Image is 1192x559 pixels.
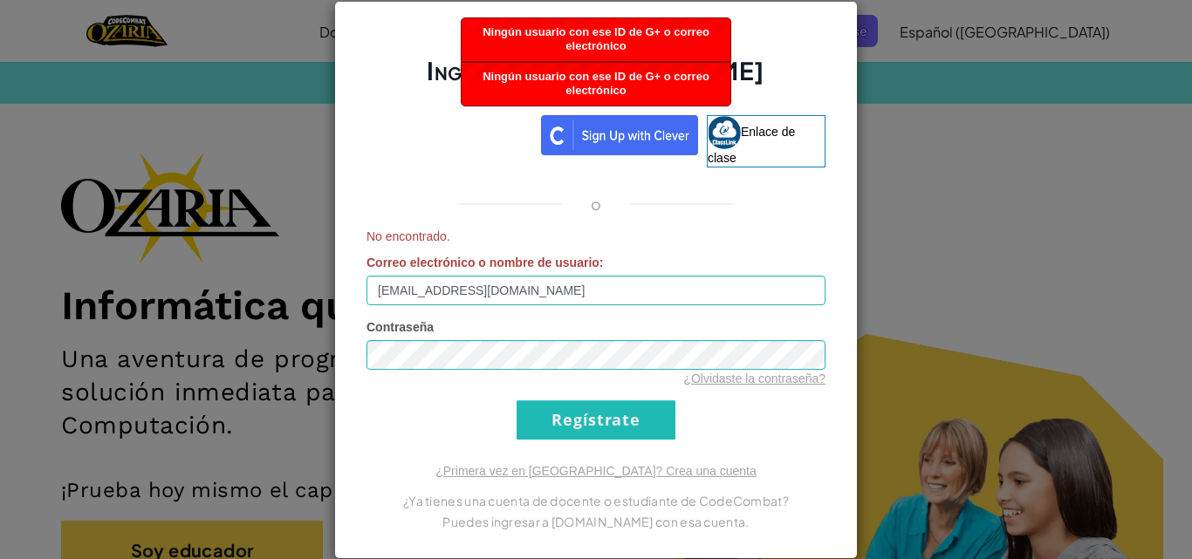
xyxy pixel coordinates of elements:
input: Regístrate [517,400,675,440]
iframe: Botón de acceso con Google [358,113,541,152]
font: No encontrado. [367,229,450,243]
font: Ingresa en [DOMAIN_NAME] [427,55,764,85]
a: ¿Primera vez en [GEOGRAPHIC_DATA]? Crea una cuenta [435,464,757,478]
font: Puedes ingresar a [DOMAIN_NAME] con esa cuenta. [442,514,749,529]
a: ¿Olvidaste la contraseña? [683,372,825,385]
font: Contraseña [367,320,434,334]
font: ¿Ya tienes una cuenta de docente o estudiante de CodeCombat? [403,493,789,508]
font: Ningún usuario con ese ID de G+ o correo electrónico [483,25,709,52]
font: Correo electrónico o nombre de usuario [367,256,599,269]
font: o [591,194,601,214]
font: Enlace de clase [708,124,795,164]
img: classlink-logo-small.png [708,116,741,149]
font: : [599,256,604,269]
img: clever_sso_button@2x.png [541,115,698,155]
font: Ningún usuario con ese ID de G+ o correo electrónico [483,70,709,97]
